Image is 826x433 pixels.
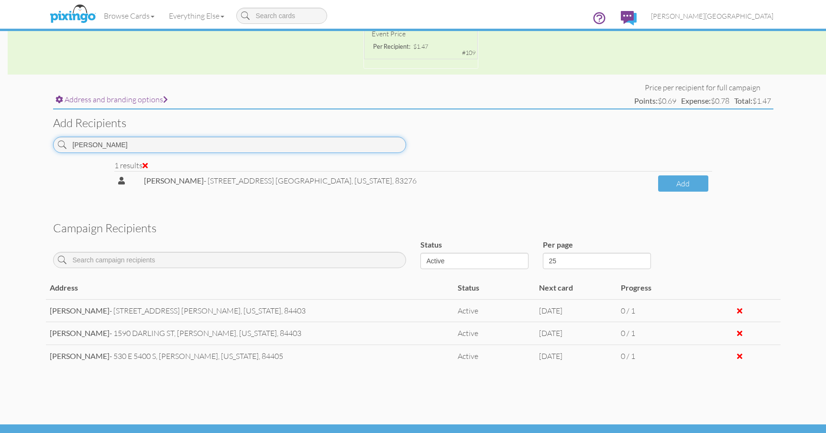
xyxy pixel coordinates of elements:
[621,328,635,338] span: 0 / 1
[236,8,327,24] input: Search cards
[53,117,773,129] h3: Add recipients
[97,4,162,28] a: Browse Cards
[113,351,157,361] span: 530 E 5400 S,
[50,306,112,315] span: -
[50,328,110,337] strong: [PERSON_NAME]
[53,137,406,153] input: Search contact and group names
[162,4,231,28] a: Everything Else
[239,328,278,338] span: [US_STATE],
[284,306,306,315] span: 84403
[458,328,532,339] div: Active
[47,2,98,26] img: pixingo logo
[113,306,180,315] span: [STREET_ADDRESS]
[651,12,773,20] span: [PERSON_NAME][GEOGRAPHIC_DATA]
[632,82,773,93] td: Price per recipient for full campaign
[658,175,708,192] button: Add
[458,351,532,362] div: Active
[644,4,781,28] a: [PERSON_NAME][GEOGRAPHIC_DATA]
[539,328,562,338] span: [DATE]
[458,305,532,316] div: Active
[535,277,617,299] td: Next card
[50,306,110,315] strong: [PERSON_NAME]
[632,93,679,109] td: $0.69
[354,176,394,185] span: [US_STATE],
[159,351,283,361] span: [PERSON_NAME],
[262,351,283,361] span: 84405
[732,93,773,109] td: $1.47
[621,11,637,25] img: comments.svg
[53,252,406,268] input: Search campaign recipients
[617,277,699,299] td: Progress
[454,277,536,299] td: Status
[679,93,732,109] td: $0.78
[46,277,454,299] td: Address
[177,328,301,338] span: [PERSON_NAME],
[113,328,176,338] span: 1590 DARLING ST,
[50,351,110,360] strong: [PERSON_NAME]
[243,306,283,315] span: [US_STATE],
[181,306,306,315] span: [PERSON_NAME],
[208,176,274,185] span: [STREET_ADDRESS]
[144,176,206,185] span: -
[634,96,658,105] strong: Points:
[420,239,442,250] label: Status
[621,306,635,315] span: 0 / 1
[144,176,204,185] strong: [PERSON_NAME]
[65,95,168,104] span: Address and branding options
[50,328,112,338] span: -
[734,96,752,105] strong: Total:
[280,328,301,338] span: 84403
[681,96,711,105] strong: Expense:
[543,239,573,250] label: Per page
[621,351,635,361] span: 0 / 1
[50,351,112,361] span: -
[539,306,562,315] span: [DATE]
[53,222,773,234] h3: Campaign recipients
[395,176,417,185] span: 83276
[539,351,562,361] span: [DATE]
[114,160,712,171] div: 1 results
[275,176,417,185] span: [GEOGRAPHIC_DATA],
[221,351,260,361] span: [US_STATE],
